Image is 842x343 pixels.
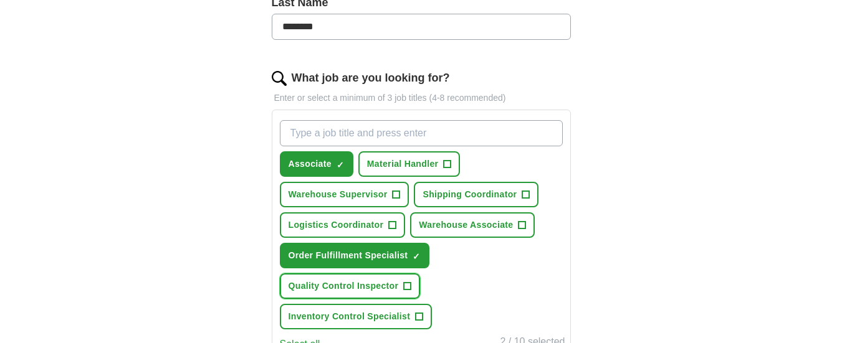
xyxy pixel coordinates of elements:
button: Order Fulfillment Specialist✓ [280,243,430,268]
button: Quality Control Inspector [280,273,421,299]
span: Order Fulfillment Specialist [289,249,408,262]
button: Associate✓ [280,151,353,177]
span: Inventory Control Specialist [289,310,411,323]
span: Quality Control Inspector [289,280,399,293]
button: Logistics Coordinator [280,212,406,238]
span: Material Handler [367,157,439,171]
span: Shipping Coordinator [423,188,517,201]
span: ✓ [413,251,420,261]
label: What job are you looking for? [292,70,450,87]
input: Type a job title and press enter [280,120,563,146]
span: Associate [289,157,332,171]
button: Shipping Coordinator [414,182,538,207]
span: Logistics Coordinator [289,218,384,232]
span: Warehouse Associate [419,218,513,232]
button: Warehouse Supervisor [280,182,409,207]
img: search.png [272,71,287,86]
span: ✓ [337,160,344,170]
button: Inventory Control Specialist [280,304,433,329]
p: Enter or select a minimum of 3 job titles (4-8 recommended) [272,92,571,105]
button: Warehouse Associate [410,212,535,238]
span: Warehouse Supervisor [289,188,388,201]
button: Material Handler [358,151,461,177]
